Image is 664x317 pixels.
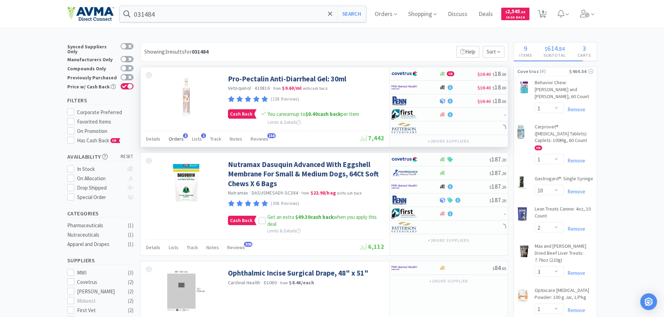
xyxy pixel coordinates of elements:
span: Lists [169,244,178,251]
span: with cash back [303,86,328,91]
span: 7,442 [360,134,384,142]
a: Remove [564,225,585,232]
span: for [184,48,208,55]
span: D1060 [264,279,277,286]
img: e1133ece90fa4a959c5ae41b0808c578_9.png [391,96,418,106]
span: 187 [489,182,506,190]
strong: cash back [305,111,341,117]
span: Notes [230,136,242,142]
img: f5e969b455434c6296c6d81ef179fa71_3.png [391,123,418,133]
span: 306 [244,242,252,247]
strong: $22.98 / bag [311,190,336,196]
span: from [302,191,309,196]
span: Limits & Details [268,119,301,125]
img: 67d67680309e4a0bb49a5ff0391dcc42_6.png [391,208,418,219]
span: · [252,85,253,91]
span: $ [493,72,495,77]
span: from [280,280,288,285]
span: CB [447,72,454,76]
span: from [273,86,281,91]
div: ( 1 ) [128,221,133,230]
span: Covetrus [517,68,539,75]
a: Discuss [445,11,470,17]
div: $464.54 [569,68,593,75]
span: 187 [489,196,506,204]
a: Nutramax Dasuquin Advanced With Eggshell Membrane For Small & Medium Dogs, 64Ct Soft Chews X 6 Bags [228,160,382,188]
span: . 65 [501,266,506,271]
span: $ [489,198,491,203]
span: You can earn up to per item [268,111,359,117]
span: Details [146,136,160,142]
span: 84 [493,264,506,272]
span: $ [489,184,491,190]
span: · [261,279,262,286]
div: MWI [77,269,120,277]
span: 614 [547,44,558,53]
span: Track [210,136,221,142]
span: Get an extra when you apply this deal [267,214,377,227]
span: . 58 [520,10,525,14]
span: Track [187,244,198,251]
img: bff9a260a0ee45ceb414de9f46691862_242195.jpeg [163,74,209,119]
img: d1ef512c821d463e8dcd690537186381_39875.png [167,268,205,314]
img: 7915dbd3f8974342a4dc3feb8efc1740_58.png [391,168,418,178]
button: Search [337,6,366,22]
span: . 20 [501,184,506,190]
div: Midwest [77,297,120,305]
span: reset [121,153,133,160]
span: Cash Back [228,110,254,118]
span: 187 [489,169,506,177]
img: 681b1b4e6b9343e5b852ff4c99cff639_515938.png [517,81,531,94]
a: Pro-Pectalin Anti-Diarrheal Gel: 30ml [228,74,346,84]
span: with cash back [337,191,362,196]
img: e1133ece90fa4a959c5ae41b0808c578_9.png [391,195,418,205]
div: Special Order [77,193,123,201]
img: 20a1b49214a444f39cd0f52c532d9793_38161.png [517,176,527,190]
a: Behavior Chew: [PERSON_NAME] and [PERSON_NAME], 60 Count [535,79,593,103]
span: $49.30 [295,214,311,220]
span: 18 [493,83,506,91]
div: Synced Suppliers Only [67,43,117,54]
div: Price w/ Cash Back [67,83,117,89]
strong: $8.46 / each [289,279,314,286]
div: ( 1 ) [128,231,133,239]
a: Remove [564,270,585,276]
button: +2more suppliers [424,136,473,146]
div: Apparel and Drapes [67,240,124,248]
div: On Allocation [77,174,123,183]
h4: Items [514,52,538,58]
button: +1more supplier [426,276,471,286]
div: Corporate Preferred [77,108,133,117]
span: $ [493,85,495,90]
div: Pharmaceuticals [67,221,124,230]
img: f6b2451649754179b5b4e0c70c3f7cb0_2.png [391,181,418,192]
div: Nutraceuticals [67,231,124,239]
div: On Promotion [77,127,133,135]
h5: Categories [67,209,133,217]
img: 67d67680309e4a0bb49a5ff0391dcc42_6.png [391,109,418,120]
a: $2,545.58Cash Back [501,5,529,23]
input: Search by item, sku, manufacturer, ingredient, size... [120,6,366,22]
span: · [271,85,272,91]
h4: Carts [572,52,597,58]
span: . 00 [501,99,506,104]
a: Deals [476,11,496,17]
span: Lists [192,136,202,142]
div: ( 2 ) [128,278,133,286]
div: ( 3 ) [128,269,133,277]
div: Drop Shipped [77,184,123,192]
span: Details [146,244,160,251]
div: [PERSON_NAME] [77,287,120,296]
span: 158 [267,133,276,138]
a: Remove [564,157,585,164]
span: Limits & Details [267,228,301,234]
span: . 20 [501,157,506,163]
div: ( 2 ) [128,287,133,296]
img: f4144f46254d4b54b7c4c2509792fe9c_712187.png [517,288,528,302]
a: Vetoquinol [228,85,251,91]
span: Cash Back [505,16,525,20]
span: - [504,209,506,217]
div: Manufacturers Only [67,56,117,62]
span: . 00 [501,72,506,77]
span: . 20 [501,171,506,176]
